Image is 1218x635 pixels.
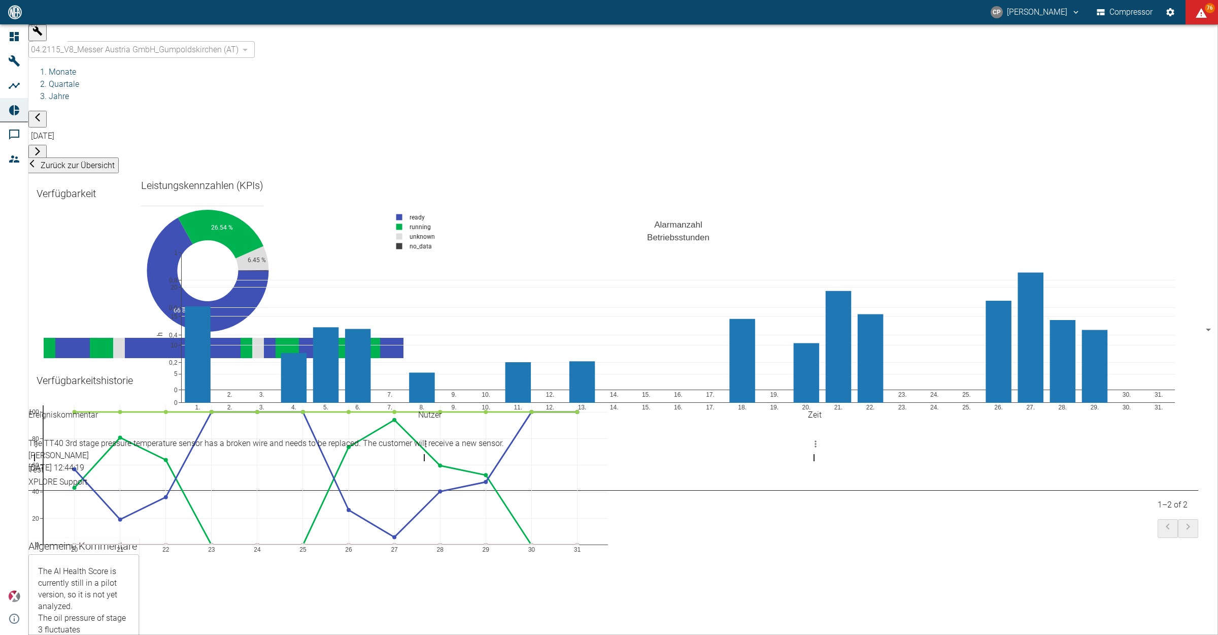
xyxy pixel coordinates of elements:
[37,185,133,202] div: Verfügbarkeit
[1158,519,1178,538] button: Zur vorherigen Seite
[1095,3,1155,21] button: Compressor
[28,111,47,128] button: arrow-back
[1205,3,1215,13] span: 76
[418,409,808,421] div: Nutzer
[28,409,418,421] div: Ereigniskommentar
[418,436,433,452] button: Menu
[28,436,44,452] button: Menu
[141,177,263,194] div: Leistungskennzahlen (KPIs)
[808,436,823,452] button: Menu
[808,409,1198,421] div: Zeit
[24,157,119,173] button: Zurück zur Übersicht
[41,161,115,170] span: Zurück zur Übersicht
[418,409,808,437] div: Nutzer
[28,145,47,162] button: arrow-forward
[989,3,1082,21] button: christoph.palm@neuman-esser.com
[808,409,1198,437] div: Zeit
[28,538,139,554] div: Allgemeine Kommentare
[28,476,504,488] div: XPLORE Support
[49,78,1218,90] li: Quartale
[1178,519,1198,538] button: Zur nächsten Seite
[49,66,1218,78] li: Monate
[49,90,1218,103] li: Jahre
[28,41,255,58] div: 04.2115_V8_Messer Austria GmbH_Gumpoldskirchen (AT)
[28,409,418,437] div: Ereigniskommentar
[7,5,23,19] img: logo
[1161,3,1179,21] button: Einstellungen
[1158,499,1198,511] p: 1–2 of 2
[28,488,504,500] div: 5. Aug. 2025 06:18:16
[37,372,133,389] div: Verfügbarkeitshistorie
[8,590,20,602] img: Xplore Logo
[991,6,1003,18] div: CP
